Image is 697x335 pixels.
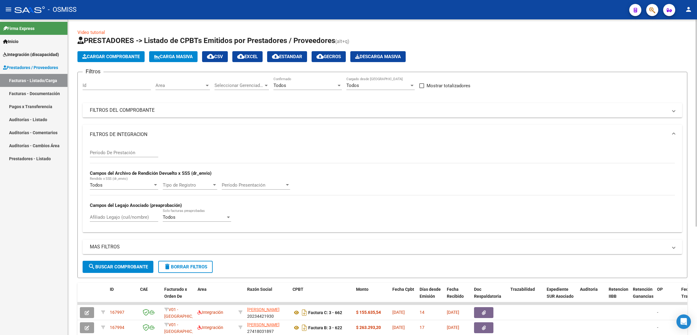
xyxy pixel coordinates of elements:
span: Fecha Recibido [447,287,464,299]
span: 167997 [110,310,124,315]
span: Firma Express [3,25,34,32]
div: FILTROS DE INTEGRACION [83,144,682,232]
div: 27418031897 [247,321,288,334]
datatable-header-cell: Fecha Cpbt [390,283,417,310]
strong: Campos del Legajo Asociado (preaprobación) [90,203,182,208]
span: [PERSON_NAME] [247,307,280,312]
span: CSV [207,54,223,59]
mat-icon: cloud_download [316,53,324,60]
button: Descarga Masiva [350,51,406,62]
span: Retencion IIBB [609,287,628,299]
mat-panel-title: MAS FILTROS [90,244,668,250]
span: Tipo de Registro [163,182,212,188]
datatable-header-cell: Razón Social [245,283,290,310]
button: Borrar Filtros [158,261,213,273]
mat-icon: cloud_download [237,53,244,60]
span: Doc Respaldatoria [474,287,501,299]
mat-panel-title: FILTROS DEL COMPROBANTE [90,107,668,114]
datatable-header-cell: ID [107,283,138,310]
span: Todos [273,83,286,88]
span: Todos [90,182,103,188]
span: - [657,325,658,330]
strong: Factura B: 3 - 622 [308,325,342,330]
span: Días desde Emisión [420,287,441,299]
span: Todos [346,83,359,88]
span: Area [198,287,207,292]
span: Gecros [316,54,341,59]
strong: $ 155.635,54 [356,310,381,315]
mat-icon: person [685,6,692,13]
span: [DATE] [447,325,459,330]
mat-panel-title: FILTROS DE INTEGRACION [90,131,668,138]
datatable-header-cell: Retención Ganancias [630,283,655,310]
datatable-header-cell: Expediente SUR Asociado [544,283,578,310]
strong: Factura C: 3 - 662 [308,310,342,315]
datatable-header-cell: CAE [138,283,162,310]
mat-icon: search [88,263,95,270]
button: Buscar Comprobante [83,261,153,273]
span: Carga Masiva [154,54,193,59]
datatable-header-cell: Facturado x Orden De [162,283,195,310]
mat-expansion-panel-header: FILTROS DE INTEGRACION [83,125,682,144]
datatable-header-cell: Fecha Recibido [444,283,472,310]
span: ID [110,287,114,292]
span: Borrar Filtros [164,264,207,270]
span: [DATE] [392,325,405,330]
span: CAE [140,287,148,292]
span: Area [155,83,205,88]
span: Facturado x Orden De [164,287,187,299]
datatable-header-cell: Trazabilidad [508,283,544,310]
span: [PERSON_NAME] [247,322,280,327]
span: Descarga Masiva [355,54,401,59]
span: Integración [198,325,223,330]
span: Todos [163,214,175,220]
datatable-header-cell: Monto [354,283,390,310]
datatable-header-cell: Retencion IIBB [606,283,630,310]
mat-expansion-panel-header: FILTROS DEL COMPROBANTE [83,103,682,118]
datatable-header-cell: Area [195,283,236,310]
datatable-header-cell: CPBT [290,283,354,310]
span: EXCEL [237,54,258,59]
span: Inicio [3,38,18,45]
h3: Filtros [83,67,103,76]
mat-icon: cloud_download [272,53,279,60]
mat-expansion-panel-header: MAS FILTROS [83,240,682,254]
i: Descargar documento [300,308,308,317]
span: 17 [420,325,424,330]
span: - OSMISS [48,3,77,16]
span: - [657,310,658,315]
mat-icon: cloud_download [207,53,214,60]
span: Estandar [272,54,302,59]
strong: $ 263.293,20 [356,325,381,330]
span: Monto [356,287,368,292]
span: Mostrar totalizadores [427,82,470,89]
button: Gecros [312,51,346,62]
span: Integración (discapacidad) [3,51,59,58]
span: Seleccionar Gerenciador [214,83,263,88]
div: Open Intercom Messenger [676,314,691,329]
span: Prestadores / Proveedores [3,64,58,71]
span: [DATE] [447,310,459,315]
span: PRESTADORES -> Listado de CPBTs Emitidos por Prestadores / Proveedores [77,36,335,45]
span: Retención Ganancias [633,287,653,299]
span: Período Presentación [222,182,285,188]
span: OP [657,287,663,292]
span: CPBT [293,287,303,292]
span: Razón Social [247,287,272,292]
span: Integración [198,310,223,315]
span: Buscar Comprobante [88,264,148,270]
button: Cargar Comprobante [77,51,145,62]
mat-icon: menu [5,6,12,13]
button: CSV [202,51,228,62]
app-download-masive: Descarga masiva de comprobantes (adjuntos) [350,51,406,62]
span: Trazabilidad [510,287,535,292]
div: 20234421930 [247,306,288,319]
mat-icon: delete [164,263,171,270]
span: 14 [420,310,424,315]
i: Descargar documento [300,323,308,333]
span: Fecha Cpbt [392,287,414,292]
span: (alt+q) [335,38,349,44]
datatable-header-cell: Días desde Emisión [417,283,444,310]
button: EXCEL [232,51,263,62]
span: Auditoria [580,287,598,292]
